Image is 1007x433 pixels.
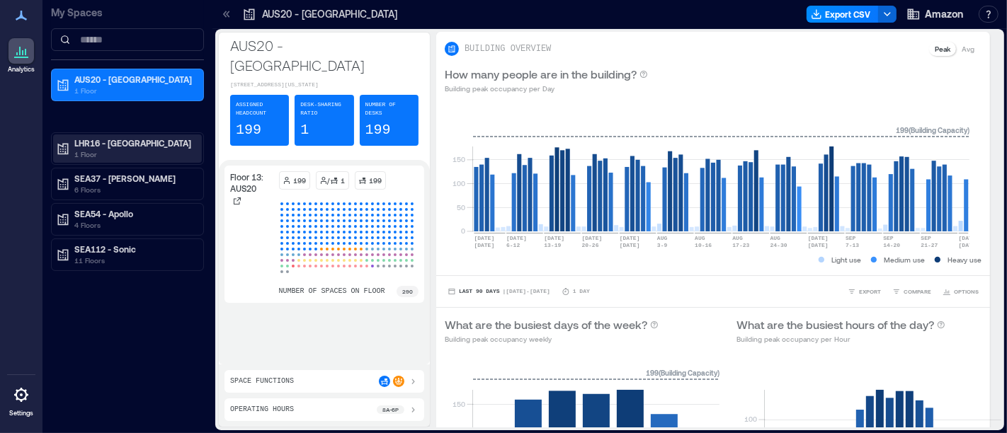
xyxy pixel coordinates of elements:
[573,287,590,296] p: 1 Day
[620,242,640,248] text: [DATE]
[657,242,668,248] text: 3-9
[940,284,982,299] button: OPTIONS
[904,287,931,296] span: COMPARE
[230,81,419,89] p: [STREET_ADDRESS][US_STATE]
[341,175,346,186] p: 1
[230,376,294,387] p: Space Functions
[544,235,564,241] text: [DATE]
[506,235,527,241] text: [DATE]
[74,184,193,195] p: 6 Floors
[74,85,193,96] p: 1 Floor
[230,171,273,194] p: Floor 13: AUS20
[74,173,193,184] p: SEA37 - [PERSON_NAME]
[859,287,881,296] span: EXPORT
[402,287,413,296] p: 290
[445,66,637,83] p: How many people are in the building?
[262,7,397,21] p: AUS20 - [GEOGRAPHIC_DATA]
[962,43,974,54] p: Avg
[453,400,465,408] tspan: 150
[744,415,757,423] tspan: 100
[9,409,33,417] p: Settings
[4,34,39,78] a: Analytics
[457,203,465,212] tspan: 50
[544,242,561,248] text: 13-19
[770,242,787,248] text: 24-30
[889,284,934,299] button: COMPARE
[921,242,938,248] text: 21-27
[846,235,856,241] text: SEP
[236,100,283,117] p: Assigned Headcount
[465,43,551,54] p: BUILDING OVERVIEW
[279,286,385,297] p: number of spaces on floor
[300,120,309,140] p: 1
[74,243,193,255] p: SEA112 - Sonic
[959,242,979,248] text: [DATE]
[474,235,495,241] text: [DATE]
[732,235,743,241] text: AUG
[445,83,648,94] p: Building peak occupancy per Day
[883,235,894,241] text: SEP
[4,378,38,422] a: Settings
[453,155,465,163] tspan: 150
[808,235,829,241] text: [DATE]
[732,242,749,248] text: 17-23
[382,405,399,414] p: 8a - 6p
[935,43,950,54] p: Peak
[845,284,884,299] button: EXPORT
[300,100,348,117] p: Desk-sharing ratio
[74,255,193,266] p: 11 Floors
[902,3,967,25] button: Amazon
[770,235,781,241] text: AUG
[954,287,979,296] span: OPTIONS
[230,35,419,75] p: AUS20 - [GEOGRAPHIC_DATA]
[736,316,934,333] p: What are the busiest hours of the day?
[695,242,712,248] text: 10-16
[365,120,391,140] p: 199
[230,404,294,415] p: Operating Hours
[74,219,193,231] p: 4 Floors
[445,284,553,299] button: Last 90 Days |[DATE]-[DATE]
[807,6,879,23] button: Export CSV
[74,149,193,160] p: 1 Floor
[453,179,465,187] tspan: 100
[846,242,859,248] text: 7-13
[948,254,982,265] p: Heavy use
[506,242,520,248] text: 6-12
[736,333,945,345] p: Building peak occupancy per Hour
[445,333,659,345] p: Building peak occupancy weekly
[657,235,668,241] text: AUG
[883,242,900,248] text: 14-20
[8,65,35,74] p: Analytics
[74,208,193,219] p: SEA54 - Apollo
[74,137,193,149] p: LHR16 - [GEOGRAPHIC_DATA]
[620,235,640,241] text: [DATE]
[695,235,705,241] text: AUG
[474,242,495,248] text: [DATE]
[831,254,861,265] p: Light use
[884,254,925,265] p: Medium use
[921,235,932,241] text: SEP
[51,6,204,20] p: My Spaces
[445,316,647,333] p: What are the busiest days of the week?
[328,175,330,186] p: /
[294,175,307,186] p: 199
[925,7,963,21] span: Amazon
[582,235,603,241] text: [DATE]
[236,120,261,140] p: 199
[582,242,599,248] text: 20-26
[808,242,829,248] text: [DATE]
[370,175,382,186] p: 199
[74,74,193,85] p: AUS20 - [GEOGRAPHIC_DATA]
[365,100,413,117] p: Number of Desks
[959,235,979,241] text: [DATE]
[461,226,465,235] tspan: 0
